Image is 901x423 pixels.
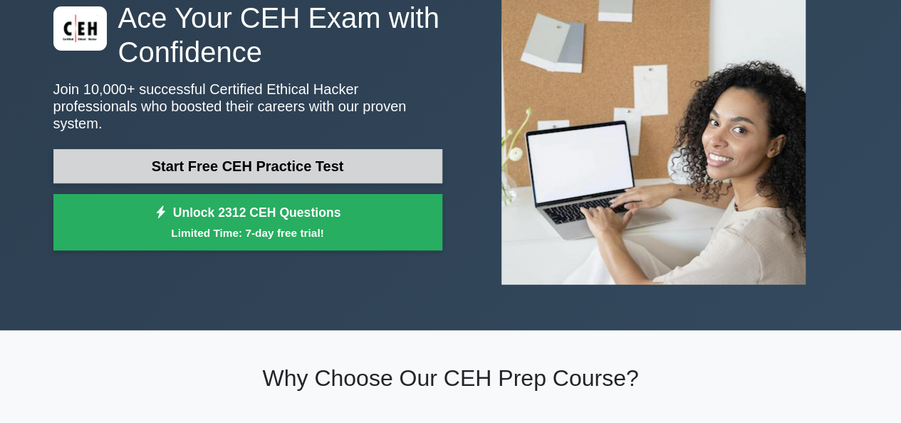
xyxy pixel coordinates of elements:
a: Start Free CEH Practice Test [53,149,442,183]
h2: Why Choose Our CEH Prep Course? [53,365,848,392]
small: Limited Time: 7-day free trial! [71,225,425,241]
p: Join 10,000+ successful Certified Ethical Hacker professionals who boosted their careers with our... [53,81,442,132]
h1: Ace Your CEH Exam with Confidence [53,1,442,69]
a: Unlock 2312 CEH QuestionsLimited Time: 7-day free trial! [53,194,442,251]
